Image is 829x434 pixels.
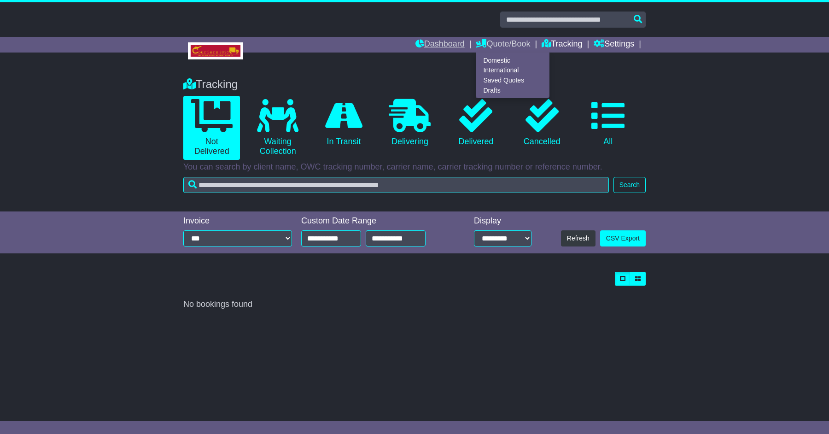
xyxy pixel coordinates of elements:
a: Tracking [542,37,582,53]
a: Delivered [448,96,504,150]
div: Tracking [179,78,650,91]
a: Delivering [381,96,438,150]
div: No bookings found [183,299,646,310]
a: All [580,96,636,150]
a: Drafts [476,85,549,95]
div: Quote/Book [476,53,549,98]
a: Cancelled [514,96,570,150]
a: In Transit [315,96,372,150]
a: Settings [594,37,634,53]
button: Search [613,177,646,193]
div: Invoice [183,216,292,226]
a: Quote/Book [476,37,530,53]
a: Dashboard [415,37,465,53]
a: International [476,65,549,76]
div: Display [474,216,531,226]
p: You can search by client name, OWC tracking number, carrier name, carrier tracking number or refe... [183,162,646,172]
a: CSV Export [600,230,646,246]
div: Custom Date Range [301,216,449,226]
a: Waiting Collection [249,96,306,160]
a: Not Delivered [183,96,240,160]
a: Saved Quotes [476,76,549,86]
a: Domestic [476,55,549,65]
button: Refresh [561,230,595,246]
